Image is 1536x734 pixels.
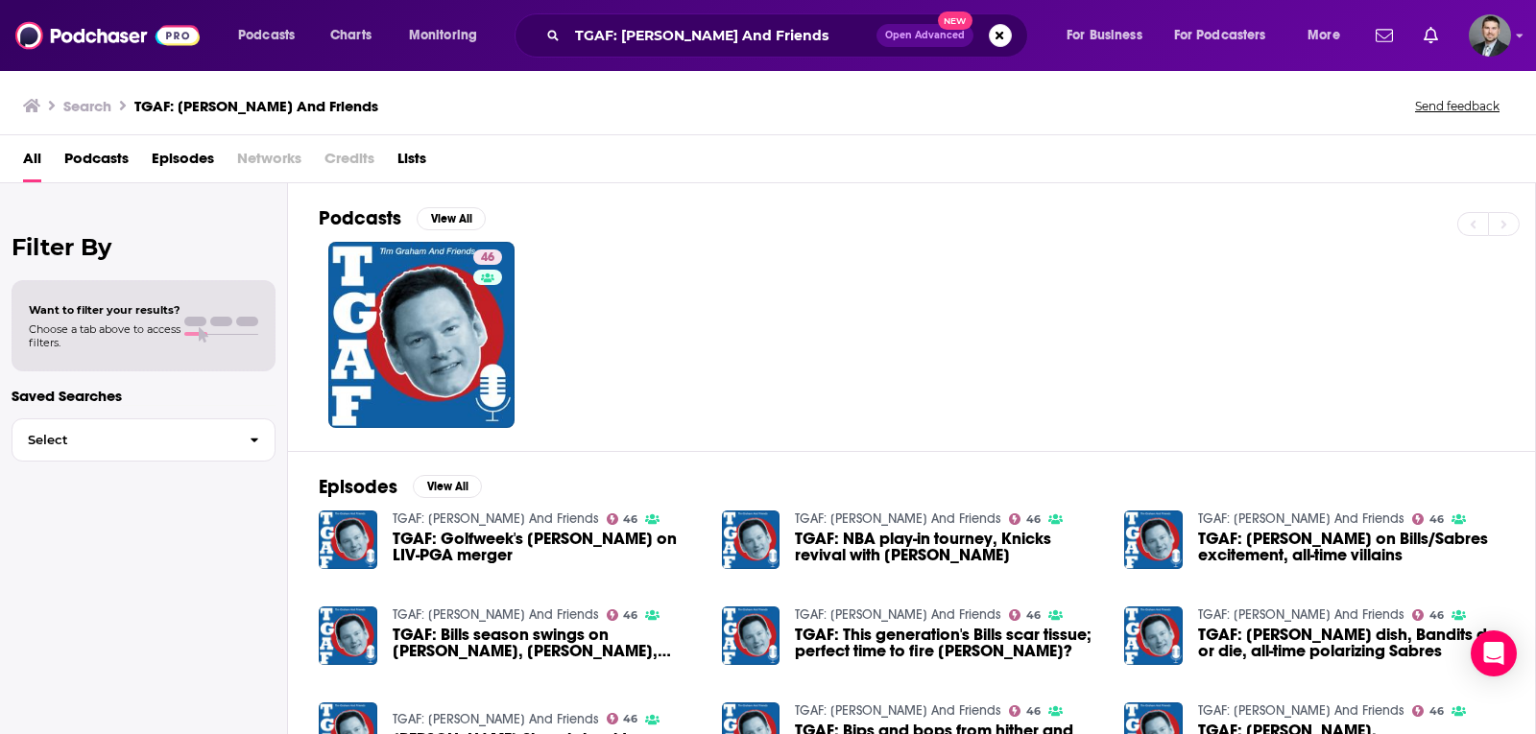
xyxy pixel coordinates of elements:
a: Show notifications dropdown [1368,19,1401,52]
a: Charts [318,20,383,51]
span: 46 [623,611,637,620]
a: EpisodesView All [319,475,482,499]
button: open menu [1294,20,1364,51]
a: 46 [473,249,502,265]
p: Saved Searches [12,387,276,405]
a: 46 [607,609,638,621]
a: PodcastsView All [319,206,486,230]
a: 46 [328,242,515,428]
a: 46 [1412,705,1444,717]
a: TGAF: Tim Graham And Friends [1198,702,1404,719]
button: Open AdvancedNew [876,24,973,47]
a: TGAF: Tim Graham And Friends [393,510,599,527]
a: TGAF: This generation's Bills scar tissue; perfect time to fire Kevyn Adams? [795,627,1101,659]
a: All [23,143,41,182]
span: 46 [1429,515,1444,524]
a: TGAF: Tim Graham And Friends [795,702,1001,719]
span: TGAF: Golfweek's [PERSON_NAME] on LIV-PGA merger [393,531,699,563]
span: 46 [623,715,637,723]
span: 46 [1026,707,1041,716]
span: Open Advanced [885,31,965,40]
span: Logged in as sstewart9 [1469,14,1511,57]
button: open menu [1053,20,1166,51]
button: open menu [396,20,502,51]
a: TGAF: Bills season swings on Cook, Coleman, Kincaid; Small-time Sabres [393,627,699,659]
img: TGAF: Golfweek's Tim Schmitt on LIV-PGA merger [319,510,377,569]
span: TGAF: Bills season swings on [PERSON_NAME], [PERSON_NAME], [PERSON_NAME]; Small-time Sabres [393,627,699,659]
input: Search podcasts, credits, & more... [567,20,876,51]
a: 46 [1412,609,1444,621]
h2: Episodes [319,475,397,499]
span: For Podcasters [1174,22,1266,49]
span: 46 [1429,707,1444,716]
span: More [1308,22,1340,49]
span: Networks [237,143,301,182]
a: 46 [607,713,638,724]
a: TGAF: Tim Graham And Friends [393,711,599,727]
img: TGAF: Bills season swings on Cook, Coleman, Kincaid; Small-time Sabres [319,606,377,665]
a: TGAF: NBA play-in tourney, Knicks revival with Tim Bontemps [795,531,1101,563]
img: TGAF: Jeff Glor on Bills/Sabres excitement, all-time villains [1124,510,1183,569]
h2: Podcasts [319,206,401,230]
span: 46 [1429,611,1444,620]
a: TGAF: Jeff Glor on Bills/Sabres excitement, all-time villains [1198,531,1504,563]
img: User Profile [1469,14,1511,57]
button: Show profile menu [1469,14,1511,57]
div: Open Intercom Messenger [1471,630,1517,676]
a: Lists [397,143,426,182]
span: 46 [1026,515,1041,524]
span: TGAF: [PERSON_NAME] dish, Bandits do or die, all-time polarizing Sabres [1198,627,1504,659]
img: TGAF: This generation's Bills scar tissue; perfect time to fire Kevyn Adams? [722,606,780,665]
button: Send feedback [1409,98,1505,114]
h3: Search [63,97,111,115]
span: For Business [1067,22,1142,49]
a: Podcasts [64,143,129,182]
a: 46 [1412,513,1444,525]
span: 46 [1026,611,1041,620]
a: TGAF: Golfweek's Tim Schmitt on LIV-PGA merger [393,531,699,563]
span: Monitoring [409,22,477,49]
a: TGAF: DeAndre Hopkins dish, Bandits do or die, all-time polarizing Sabres [1198,627,1504,659]
a: 46 [1009,705,1041,717]
a: TGAF: Tim Graham And Friends [795,606,1001,623]
h2: Filter By [12,233,276,261]
button: open menu [225,20,320,51]
a: TGAF: Tim Graham And Friends [1198,606,1404,623]
span: TGAF: [PERSON_NAME] on Bills/Sabres excitement, all-time villains [1198,531,1504,563]
h3: TGAF: [PERSON_NAME] And Friends [134,97,378,115]
a: TGAF: Tim Graham And Friends [795,510,1001,527]
div: Search podcasts, credits, & more... [533,13,1046,58]
button: View All [417,207,486,230]
span: Podcasts [238,22,295,49]
span: Choose a tab above to access filters. [29,322,180,349]
a: Show notifications dropdown [1416,19,1446,52]
a: TGAF: Tim Graham And Friends [1198,510,1404,527]
span: TGAF: This generation's Bills scar tissue; perfect time to fire [PERSON_NAME]? [795,627,1101,659]
button: open menu [1162,20,1294,51]
img: Podchaser - Follow, Share and Rate Podcasts [15,17,200,54]
span: 46 [623,515,637,524]
button: Select [12,418,276,462]
span: Want to filter your results? [29,303,180,317]
span: 46 [481,249,494,268]
span: Select [12,434,234,446]
a: 46 [1009,609,1041,621]
a: Episodes [152,143,214,182]
span: TGAF: NBA play-in tourney, Knicks revival with [PERSON_NAME] [795,531,1101,563]
img: TGAF: NBA play-in tourney, Knicks revival with Tim Bontemps [722,510,780,569]
a: 46 [1009,513,1041,525]
a: TGAF: Tim Graham And Friends [393,606,599,623]
span: Credits [324,143,374,182]
a: 46 [607,513,638,525]
button: View All [413,475,482,498]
